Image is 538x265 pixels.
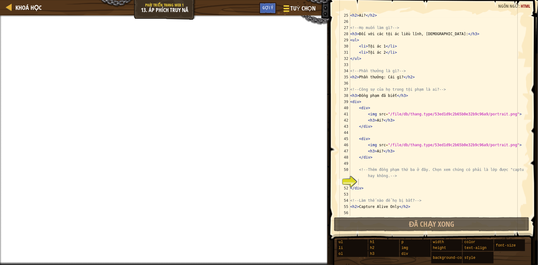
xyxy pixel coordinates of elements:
span: font-size [496,243,516,248]
span: background-color [433,256,468,260]
div: 33 [338,62,350,68]
div: 48 [338,154,350,160]
div: 31 [338,49,350,56]
span: Tuỳ chọn [291,4,316,13]
div: 50 [338,167,350,179]
div: 42 [338,117,350,123]
a: Khoá học [12,3,42,12]
div: 26 [338,19,350,25]
div: 44 [338,130,350,136]
div: 25 [338,12,350,19]
div: 27 [338,25,350,31]
div: 40 [338,105,350,111]
span: h3 [370,252,374,256]
span: li [339,246,343,250]
div: 43 [338,123,350,130]
span: img [401,246,408,250]
button: Tuỳ chọn [278,2,319,17]
div: 47 [338,148,350,154]
span: style [464,256,475,260]
div: 35 [338,74,350,80]
div: 54 [338,197,350,204]
div: 29 [338,37,350,43]
div: 55 [338,204,350,210]
div: 37 [338,86,350,93]
div: 41 [338,111,350,117]
div: 36 [338,80,350,86]
button: Đã chạy xong [334,217,529,231]
span: height [433,246,446,250]
span: color [464,240,475,244]
div: 39 [338,99,350,105]
span: width [433,240,444,244]
div: 53 [338,191,350,197]
div: 51 [338,179,350,185]
div: 46 [338,142,350,148]
span: HTML [521,3,530,9]
span: h1 [370,240,374,244]
span: : [519,3,521,9]
span: Khoá học [15,3,42,12]
div: 28 [338,31,350,37]
div: 49 [338,160,350,167]
span: Đã chạy xong [409,219,454,229]
div: 34 [338,68,350,74]
span: h2 [370,246,374,250]
div: 30 [338,43,350,49]
span: div [401,252,408,256]
span: p [401,240,404,244]
span: ol [339,252,343,256]
div: 56 [338,210,350,216]
div: 52 [338,185,350,191]
span: text-align [464,246,487,250]
div: 38 [338,93,350,99]
span: ul [339,240,343,244]
div: 32 [338,56,350,62]
span: Ngôn ngữ [498,3,519,9]
span: Gợi ý [262,5,273,10]
div: 45 [338,136,350,142]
